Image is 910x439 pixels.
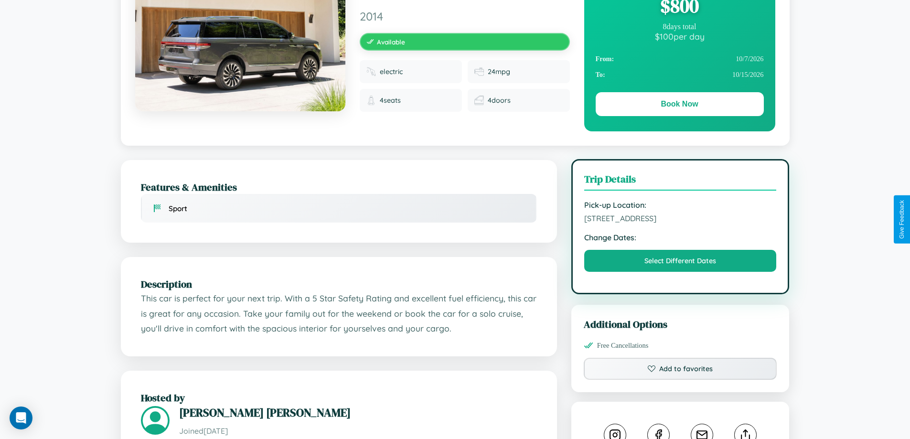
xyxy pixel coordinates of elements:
[474,96,484,105] img: Doors
[488,96,511,105] span: 4 doors
[474,67,484,76] img: Fuel efficiency
[596,31,764,42] div: $ 100 per day
[584,233,777,242] strong: Change Dates:
[366,96,376,105] img: Seats
[141,391,537,405] h2: Hosted by
[10,407,32,429] div: Open Intercom Messenger
[584,200,777,210] strong: Pick-up Location:
[596,55,614,63] strong: From:
[584,214,777,223] span: [STREET_ADDRESS]
[597,342,649,350] span: Free Cancellations
[141,180,537,194] h2: Features & Amenities
[377,38,405,46] span: Available
[360,9,570,23] span: 2014
[584,358,777,380] button: Add to favorites
[899,200,905,239] div: Give Feedback
[584,250,777,272] button: Select Different Dates
[584,172,777,191] h3: Trip Details
[596,92,764,116] button: Book Now
[179,424,537,438] p: Joined [DATE]
[488,67,510,76] span: 24 mpg
[141,291,537,336] p: This car is perfect for your next trip. With a 5 Star Safety Rating and excellent fuel efficiency...
[596,22,764,31] div: 8 days total
[141,277,537,291] h2: Description
[380,96,401,105] span: 4 seats
[179,405,537,420] h3: [PERSON_NAME] [PERSON_NAME]
[169,204,187,213] span: Sport
[366,67,376,76] img: Fuel type
[596,71,605,79] strong: To:
[596,51,764,67] div: 10 / 7 / 2026
[380,67,403,76] span: electric
[584,317,777,331] h3: Additional Options
[596,67,764,83] div: 10 / 15 / 2026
